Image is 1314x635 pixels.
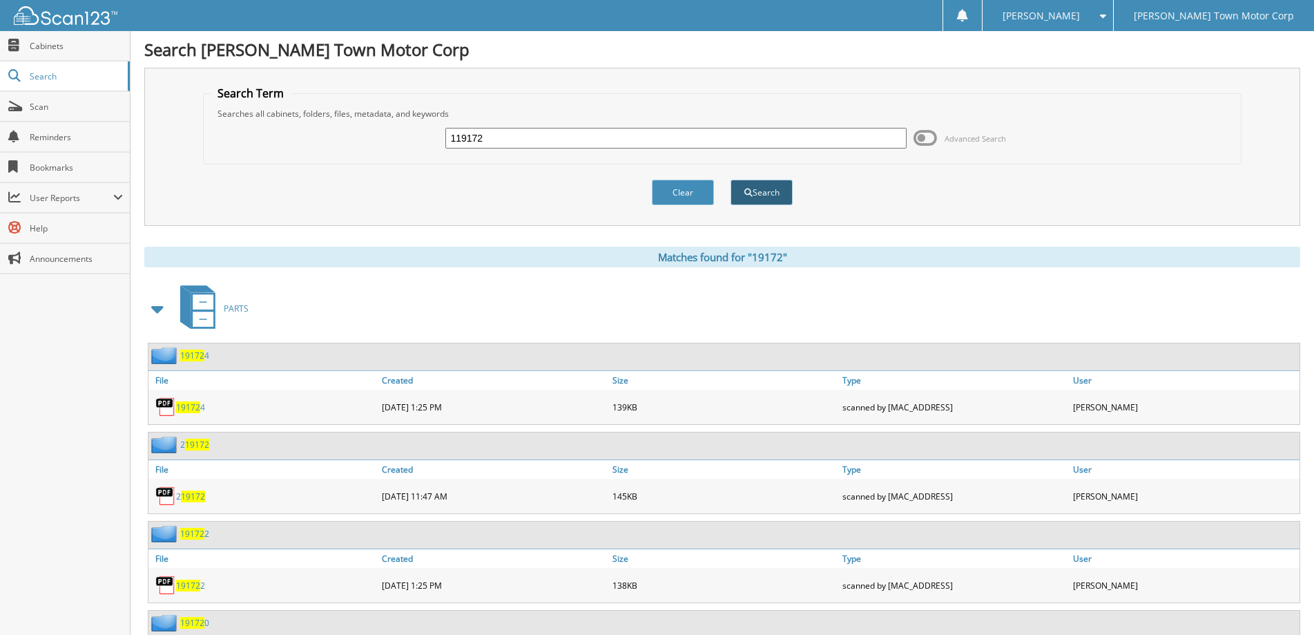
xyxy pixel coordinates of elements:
[839,571,1069,599] div: scanned by [MAC_ADDRESS]
[30,101,123,113] span: Scan
[180,617,204,629] span: 19172
[144,247,1300,267] div: Matches found for "19172"
[839,482,1069,510] div: scanned by [MAC_ADDRESS]
[155,575,176,596] img: PDF.png
[148,371,378,390] a: File
[609,460,839,479] a: Size
[180,439,209,451] a: 219172
[609,549,839,568] a: Size
[151,614,180,632] img: folder2.png
[609,571,839,599] div: 138KB
[151,436,180,453] img: folder2.png
[945,133,1006,144] span: Advanced Search
[378,482,608,510] div: [DATE] 11:47 AM
[731,180,793,205] button: Search
[176,491,205,502] a: 219172
[180,350,209,361] a: 191724
[1134,12,1294,20] span: [PERSON_NAME] Town Motor Corp
[148,460,378,479] a: File
[185,439,209,451] span: 19172
[176,401,205,413] a: 191724
[30,222,123,234] span: Help
[180,617,209,629] a: 191720
[30,40,123,52] span: Cabinets
[1070,393,1299,421] div: [PERSON_NAME]
[1070,549,1299,568] a: User
[151,347,180,364] img: folder2.png
[155,397,176,417] img: PDF.png
[151,525,180,542] img: folder2.png
[378,571,608,599] div: [DATE] 1:25 PM
[30,70,121,82] span: Search
[30,192,113,204] span: User Reports
[148,549,378,568] a: File
[176,401,200,413] span: 19172
[1070,460,1299,479] a: User
[176,580,200,591] span: 19172
[211,108,1235,120] div: Searches all cabinets, folders, files, metadata, and keywords
[378,549,608,568] a: Created
[144,38,1300,61] h1: Search [PERSON_NAME] Town Motor Corp
[839,393,1069,421] div: scanned by [MAC_ADDRESS]
[378,393,608,421] div: [DATE] 1:25 PM
[224,303,249,314] span: PARTS
[839,460,1069,479] a: Type
[839,371,1069,390] a: Type
[609,482,839,510] div: 145KB
[378,460,608,479] a: Created
[839,549,1069,568] a: Type
[1070,371,1299,390] a: User
[30,162,123,173] span: Bookmarks
[609,393,839,421] div: 139KB
[14,6,117,25] img: scan123-logo-white.svg
[1003,12,1080,20] span: [PERSON_NAME]
[1070,571,1299,599] div: [PERSON_NAME]
[609,371,839,390] a: Size
[1245,569,1314,635] iframe: Chat Widget
[30,131,123,143] span: Reminders
[176,580,205,591] a: 191722
[155,486,176,506] img: PDF.png
[30,253,123,265] span: Announcements
[652,180,714,205] button: Clear
[172,281,249,336] a: PARTS
[1070,482,1299,510] div: [PERSON_NAME]
[211,86,291,101] legend: Search Term
[181,491,205,502] span: 19172
[378,371,608,390] a: Created
[180,528,204,540] span: 19172
[180,528,209,540] a: 191722
[180,350,204,361] span: 19172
